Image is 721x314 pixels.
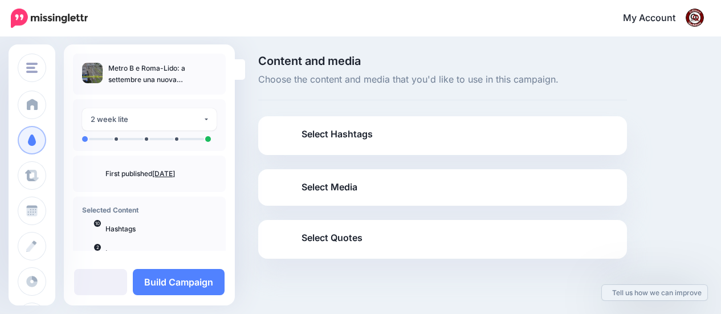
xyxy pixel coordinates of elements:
[302,230,362,246] span: Select Quotes
[105,224,217,234] p: Hashtags
[152,169,175,178] a: [DATE]
[91,113,203,126] div: 2 week lite
[602,285,707,300] a: Tell us how we can improve
[108,63,217,85] p: Metro B e Roma-Lido: a settembre una nuova interruzione del servizio
[612,5,704,32] a: My Account
[270,178,616,197] a: Select Media
[82,206,217,214] h4: Selected Content
[26,63,38,73] img: menu.png
[105,248,217,258] p: Images
[270,125,616,155] a: Select Hashtags
[94,244,101,251] span: 2
[258,55,627,67] span: Content and media
[82,108,217,131] button: 2 week lite
[82,63,103,83] img: 410972c5fea5bdd9c08ceda210b971ad_thumb.jpg
[105,169,217,179] p: First published
[94,220,101,227] span: 10
[270,229,616,259] a: Select Quotes
[258,72,627,87] span: Choose the content and media that you'd like to use in this campaign.
[302,127,373,142] span: Select Hashtags
[11,9,88,28] img: Missinglettr
[302,180,357,195] span: Select Media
